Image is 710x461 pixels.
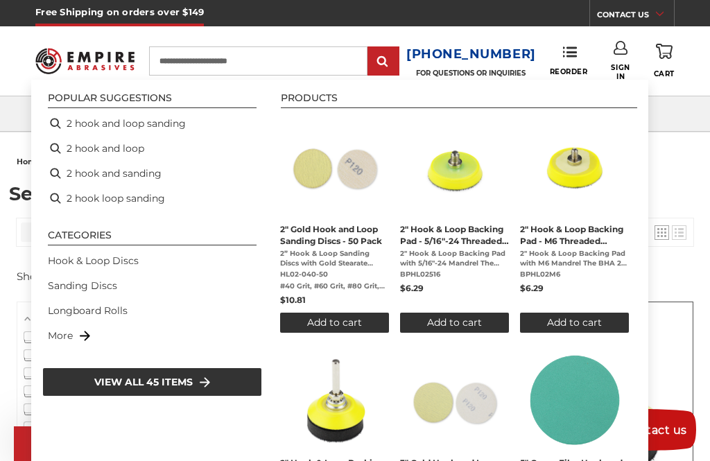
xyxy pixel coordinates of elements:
[404,350,505,451] img: 3 inch gold hook and loop sanding discs
[42,367,262,397] li: View all 45 items
[42,111,262,136] li: 2 hook and loop sanding
[520,270,629,279] span: BPHL02M6
[406,44,536,64] a: [PHONE_NUMBER]
[24,385,90,397] span: Flooring
[623,424,687,437] span: Contact us
[275,111,395,338] li: 2" Gold Hook and Loop Sanding Discs - 50 Pack
[524,350,625,451] img: Side-by-side 5-inch green film hook and loop sanding disc p60 grit and loop back
[281,93,637,108] li: Products
[406,69,536,78] p: FOR QUESTIONS OR INQUIRIES
[400,313,509,333] button: Add to cart
[550,46,588,76] a: Reorder
[280,249,389,268] span: 2” Hook & Loop Sanding Discs with Gold Stearate Coated Aluminum Oxide BHA’s 2” Hook & Loop Gold S...
[655,225,669,240] a: View grid mode
[520,283,544,293] span: $6.29
[395,111,514,338] li: 2" Hook & Loop Backing Pad - 5/16"-24 Threaded Spindle
[48,279,117,293] a: Sanding Discs
[400,249,509,268] span: 2" Hook & Loop Backing Pad with 5/16"-24 Mandrel The BHA 2-inch Hook & Loop Sanding Disc Backing ...
[520,223,629,247] span: 2" Hook & Loop Backing Pad - M6 Threaded Spindle
[17,270,214,283] div: Showing results for " "
[400,116,509,333] a: 2
[404,116,505,217] img: 2-inch hook and loop backing pad with a 5/16"-24 threaded spindle and tapered edge for precision ...
[520,249,629,268] span: 2" Hook & Loop Backing Pad with M6 Mandrel The BHA 2-inch Hook & Loop Sanding Disc Backing Pad wi...
[24,367,102,379] span: Clearance
[24,421,148,433] span: Hook & Loop Discs
[400,270,509,279] span: BPHL02516
[24,349,119,360] span: Backing Pads
[280,281,389,291] span: #40 Grit, #60 Grit, #80 Grit, #100 Grit, #120 Grit, #150 Grit, #180 Grit, #220 Grit, #320 Grit, #...
[24,331,146,342] span: Accessories & More
[94,374,193,390] span: View all 45 items
[42,273,262,298] li: Sanding Discs
[17,157,41,166] span: home
[514,111,634,338] li: 2" Hook & Loop Backing Pad - M6 Threaded Spindle
[42,186,262,211] li: 2 hook loop sanding
[654,69,675,78] span: Cart
[9,184,701,203] h1: Search results
[520,116,629,333] a: 2
[284,350,385,451] img: 2-inch yellow sanding pad with black foam layer and versatile 1/4-inch shank/spindle for precisio...
[48,304,128,318] a: Longboard Rolls
[400,283,424,293] span: $6.29
[48,254,139,268] a: Hook & Loop Discs
[606,63,635,81] span: Sign In
[48,230,257,245] li: Categories
[280,223,389,247] span: 2" Gold Hook and Loop Sanding Discs - 50 Pack
[42,298,262,323] li: Longboard Rolls
[24,403,145,415] span: Floor Sanding Discs
[42,248,262,273] li: Hook & Loop Discs
[524,116,625,217] img: 2-inch hook and loop backing pad with a durable M6 threaded spindle
[280,116,389,333] a: 2
[654,41,675,80] a: Cart
[42,136,262,161] li: 2 hook and loop
[550,67,588,76] span: Reorder
[520,313,629,333] button: Add to cart
[280,270,389,279] span: HL02-040-50
[597,7,674,26] a: CONTACT US
[400,223,509,247] span: 2" Hook & Loop Backing Pad - 5/16"-24 Threaded Spindle
[284,116,385,217] img: 2 inch hook loop sanding discs gold
[14,426,211,461] div: Get Free ShippingClose teaser
[42,161,262,186] li: 2 hook and sanding
[35,42,134,80] img: Empire Abrasives
[21,223,111,242] a: View Products Tab
[280,295,306,305] span: $10.81
[42,323,262,348] li: More
[280,313,389,333] button: Add to cart
[48,93,257,108] li: Popular suggestions
[672,225,686,240] a: View list mode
